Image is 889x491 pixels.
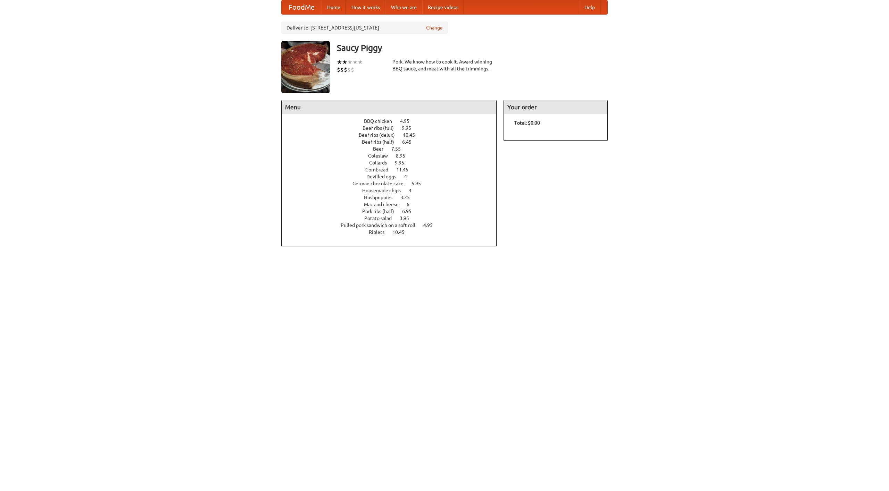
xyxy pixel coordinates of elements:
span: Mac and cheese [364,202,406,207]
a: Beef ribs (full) 9.95 [363,125,424,131]
span: Beef ribs (delux) [359,132,402,138]
span: Beef ribs (half) [362,139,401,145]
a: German chocolate cake 5.95 [352,181,434,186]
a: Mac and cheese 6 [364,202,422,207]
li: ★ [342,58,347,66]
h3: Saucy Piggy [337,41,608,55]
span: 3.95 [400,215,416,221]
li: $ [347,66,351,74]
div: Pork. We know how to cook it. Award-winning BBQ sauce, and meat with all the trimmings. [392,58,497,72]
span: Coleslaw [368,153,395,159]
span: 6 [407,202,416,207]
span: 4.95 [400,118,416,124]
a: Potato salad 3.95 [364,215,422,221]
a: Cornbread 11.45 [365,167,421,172]
a: Recipe videos [422,0,464,14]
span: 11.45 [396,167,415,172]
a: Help [579,0,600,14]
a: Coleslaw 8.95 [368,153,418,159]
a: Beef ribs (delux) 10.45 [359,132,428,138]
span: 9.95 [402,125,418,131]
span: Beer [373,146,390,152]
span: 4 [409,188,418,193]
span: 10.45 [392,229,412,235]
img: angular.jpg [281,41,330,93]
span: Cornbread [365,167,395,172]
a: Devilled eggs 4 [366,174,420,179]
a: Pork ribs (half) 6.95 [362,209,424,214]
span: 4.95 [423,222,440,228]
li: $ [344,66,347,74]
span: Beef ribs (full) [363,125,401,131]
span: 6.45 [402,139,418,145]
span: 4 [404,174,414,179]
a: Change [426,24,443,31]
span: Devilled eggs [366,174,403,179]
span: Housemade chips [362,188,408,193]
a: How it works [346,0,385,14]
span: Pulled pork sandwich on a soft roll [341,222,422,228]
span: 8.95 [396,153,412,159]
span: Collards [369,160,394,166]
li: $ [340,66,344,74]
span: 5.95 [412,181,428,186]
span: Potato salad [364,215,399,221]
a: Collards 9.95 [369,160,417,166]
li: $ [337,66,340,74]
span: Hushpuppies [364,195,399,200]
span: 10.45 [403,132,422,138]
span: Riblets [369,229,391,235]
a: Home [322,0,346,14]
li: ★ [337,58,342,66]
a: Hushpuppies 3.25 [364,195,423,200]
span: BBQ chicken [364,118,399,124]
span: 3.25 [400,195,417,200]
li: ★ [347,58,352,66]
li: ★ [352,58,358,66]
a: Beef ribs (half) 6.45 [362,139,424,145]
h4: Menu [282,100,496,114]
a: Riblets 10.45 [369,229,417,235]
a: BBQ chicken 4.95 [364,118,422,124]
li: ★ [358,58,363,66]
a: FoodMe [282,0,322,14]
span: Pork ribs (half) [362,209,401,214]
a: Who we are [385,0,422,14]
span: 9.95 [395,160,411,166]
a: Housemade chips 4 [362,188,424,193]
span: 6.95 [402,209,418,214]
a: Beer 7.55 [373,146,414,152]
span: German chocolate cake [352,181,410,186]
b: Total: $0.00 [514,120,540,126]
li: $ [351,66,354,74]
h4: Your order [504,100,607,114]
div: Deliver to: [STREET_ADDRESS][US_STATE] [281,22,448,34]
a: Pulled pork sandwich on a soft roll 4.95 [341,222,446,228]
span: 7.55 [391,146,408,152]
